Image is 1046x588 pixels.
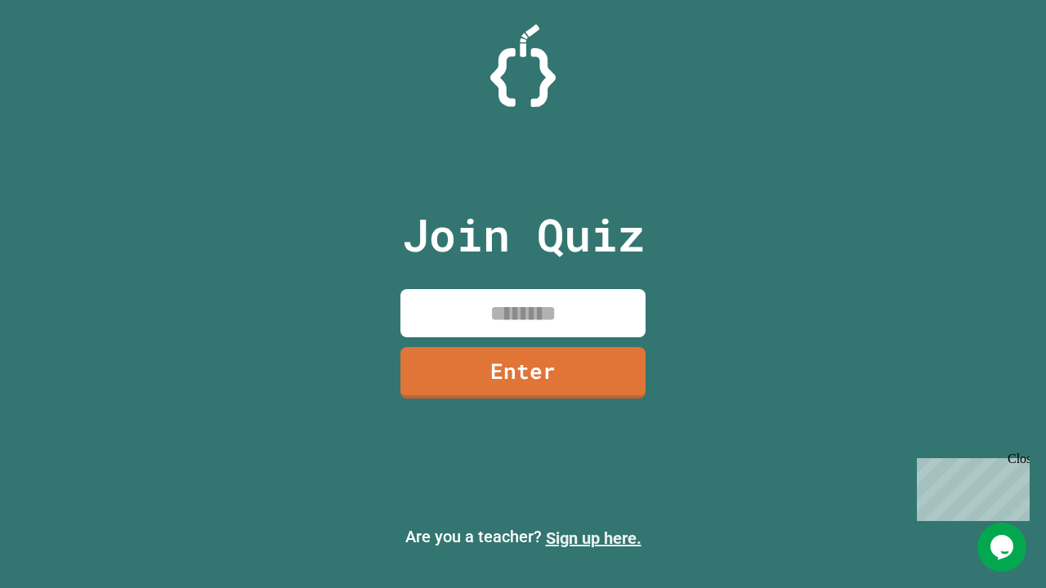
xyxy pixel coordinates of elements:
[7,7,113,104] div: Chat with us now!Close
[977,523,1030,572] iframe: chat widget
[910,452,1030,521] iframe: chat widget
[402,201,645,269] p: Join Quiz
[400,347,646,399] a: Enter
[546,528,641,548] a: Sign up here.
[13,524,1033,550] p: Are you a teacher?
[490,24,556,107] img: Logo.svg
